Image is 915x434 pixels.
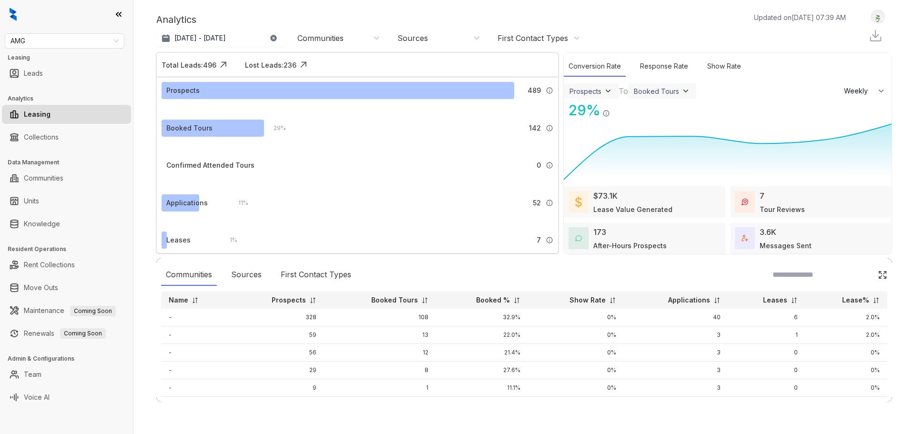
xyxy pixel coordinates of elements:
[760,204,805,214] div: Tour Reviews
[192,297,199,304] img: sorting
[624,362,728,379] td: 3
[844,86,873,96] span: Weekly
[878,270,887,280] img: Click Icon
[161,264,217,286] div: Communities
[569,295,606,305] p: Show Rate
[324,309,436,326] td: 108
[805,362,887,379] td: 0%
[24,192,39,211] a: Units
[245,60,296,70] div: Lost Leads: 236
[8,53,133,62] h3: Leasing
[231,344,324,362] td: 56
[324,326,436,344] td: 13
[528,362,624,379] td: 0%
[2,105,131,124] li: Leasing
[635,56,693,77] div: Response Rate
[162,60,216,70] div: Total Leads: 496
[537,235,541,245] span: 7
[231,397,324,414] td: 2
[24,365,41,384] a: Team
[169,295,188,305] p: Name
[2,192,131,211] li: Units
[728,397,805,414] td: 0
[498,33,568,43] div: First Contact Types
[624,344,728,362] td: 3
[528,344,624,362] td: 0%
[2,388,131,407] li: Voice AI
[529,123,541,133] span: 142
[873,297,880,304] img: sorting
[24,169,63,188] a: Communities
[216,58,231,72] img: Click Icon
[610,101,624,115] img: Click Icon
[161,326,231,344] td: -
[166,198,208,208] div: Applications
[436,326,528,344] td: 22.0%
[791,297,798,304] img: sorting
[619,85,628,97] div: To
[742,199,748,205] img: TourReviews
[324,397,436,414] td: 0
[763,295,787,305] p: Leases
[871,12,884,22] img: UserAvatar
[575,196,582,208] img: LeaseValue
[161,362,231,379] td: -
[156,30,285,47] button: [DATE] - [DATE]
[324,344,436,362] td: 12
[546,236,553,244] img: Info
[681,86,691,96] img: ViewFilterArrow
[2,255,131,274] li: Rent Collections
[24,214,60,233] a: Knowledge
[2,169,131,188] li: Communities
[276,264,356,286] div: First Contact Types
[564,100,600,121] div: 29 %
[24,388,50,407] a: Voice AI
[858,271,866,279] img: SearchIcon
[166,123,213,133] div: Booked Tours
[805,344,887,362] td: 0%
[436,309,528,326] td: 32.9%
[528,379,624,397] td: 0%
[371,295,418,305] p: Booked Tours
[593,190,618,202] div: $73.1K
[8,94,133,103] h3: Analytics
[805,326,887,344] td: 2.0%
[272,295,306,305] p: Prospects
[70,306,116,316] span: Coming Soon
[296,58,311,72] img: Click Icon
[324,379,436,397] td: 1
[397,33,428,43] div: Sources
[624,379,728,397] td: 3
[634,87,679,95] div: Booked Tours
[713,297,721,304] img: sorting
[231,309,324,326] td: 328
[513,297,520,304] img: sorting
[569,87,601,95] div: Prospects
[421,297,428,304] img: sorting
[728,326,805,344] td: 1
[546,199,553,207] img: Info
[546,161,553,169] img: Info
[24,324,106,343] a: RenewalsComing Soon
[24,105,51,124] a: Leasing
[161,344,231,362] td: -
[528,85,541,96] span: 489
[624,397,728,414] td: 0
[593,226,606,238] div: 173
[624,326,728,344] td: 3
[161,379,231,397] td: -
[24,255,75,274] a: Rent Collections
[838,82,892,100] button: Weekly
[760,190,764,202] div: 7
[436,397,528,414] td: 0%
[546,124,553,132] img: Info
[8,158,133,167] h3: Data Management
[161,397,231,414] td: -
[231,362,324,379] td: 29
[603,86,613,96] img: ViewFilterArrow
[324,362,436,379] td: 8
[2,64,131,83] li: Leads
[166,235,191,245] div: Leases
[533,198,541,208] span: 52
[593,204,672,214] div: Lease Value Generated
